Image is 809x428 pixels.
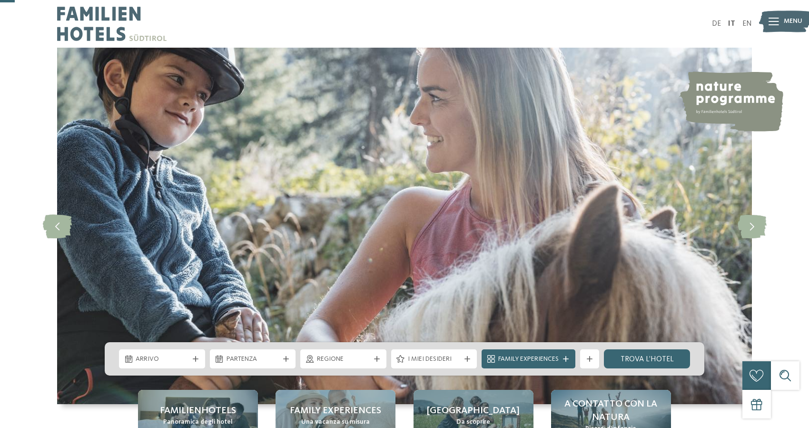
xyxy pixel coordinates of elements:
[561,397,661,424] span: A contatto con la natura
[742,20,752,28] a: EN
[498,355,559,364] span: Family Experiences
[456,418,490,427] span: Da scoprire
[408,355,461,364] span: I miei desideri
[679,71,783,132] img: nature programme by Familienhotels Südtirol
[712,20,721,28] a: DE
[728,20,735,28] a: IT
[163,418,233,427] span: Panoramica degli hotel
[784,17,802,26] span: Menu
[136,355,188,364] span: Arrivo
[227,355,279,364] span: Partenza
[427,404,520,418] span: [GEOGRAPHIC_DATA]
[604,349,690,368] a: trova l’hotel
[57,48,752,404] img: Family hotel Alto Adige: the happy family places!
[301,418,370,427] span: Una vacanza su misura
[317,355,370,364] span: Regione
[290,404,381,418] span: Family experiences
[160,404,236,418] span: Familienhotels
